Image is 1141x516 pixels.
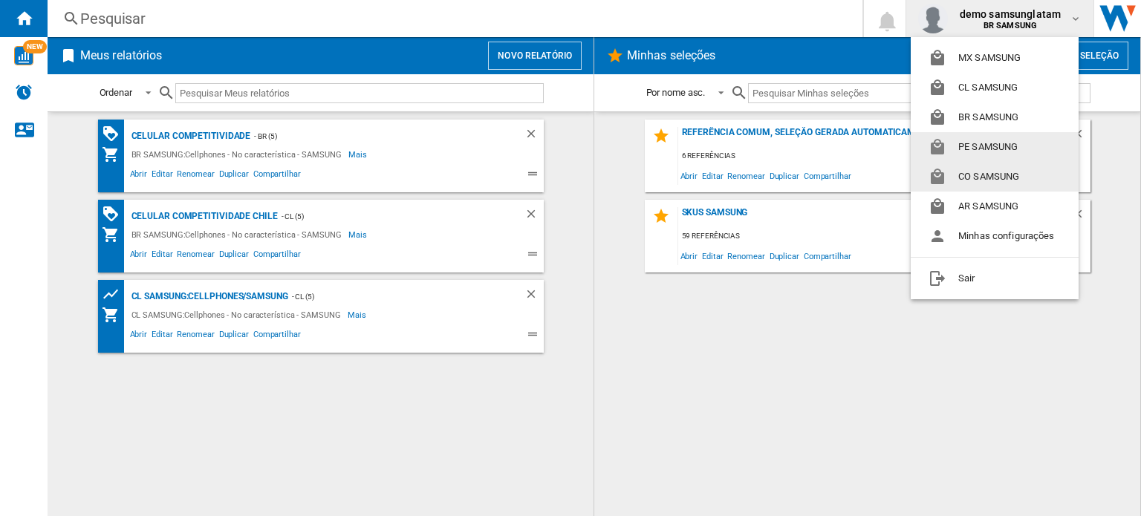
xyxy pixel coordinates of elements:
button: MX SAMSUNG [911,43,1079,73]
button: AR SAMSUNG [911,192,1079,221]
button: Minhas configurações [911,221,1079,251]
button: BR SAMSUNG [911,102,1079,132]
button: CL SAMSUNG [911,73,1079,102]
button: PE SAMSUNG [911,132,1079,162]
button: Sair [911,264,1079,293]
button: CO SAMSUNG [911,162,1079,192]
